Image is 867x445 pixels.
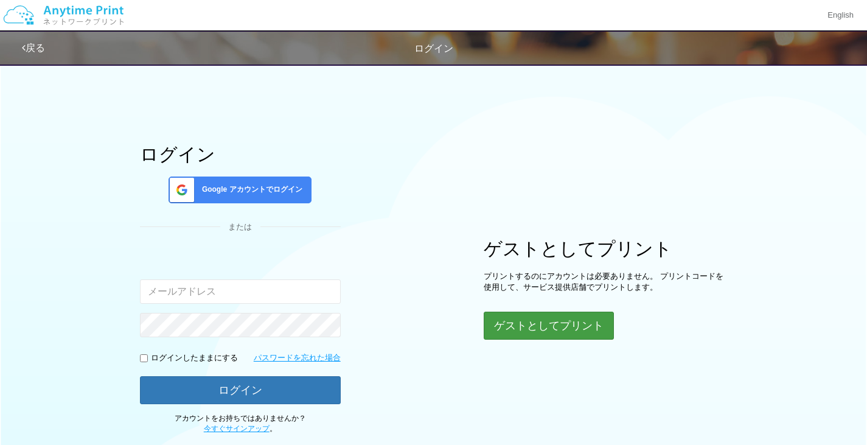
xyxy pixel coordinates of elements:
[197,184,302,195] span: Google アカウントでログイン
[484,239,727,259] h1: ゲストとしてプリント
[140,222,341,233] div: または
[204,424,277,433] span: 。
[254,352,341,364] a: パスワードを忘れた場合
[151,352,238,364] p: ログインしたままにする
[22,43,45,53] a: 戻る
[484,271,727,293] p: プリントするのにアカウントは必要ありません。 プリントコードを使用して、サービス提供店舗でプリントします。
[484,312,614,340] button: ゲストとしてプリント
[414,43,453,54] span: ログイン
[140,413,341,434] p: アカウントをお持ちではありませんか？
[204,424,270,433] a: 今すぐサインアップ
[140,279,341,304] input: メールアドレス
[140,376,341,404] button: ログイン
[140,144,341,164] h1: ログイン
